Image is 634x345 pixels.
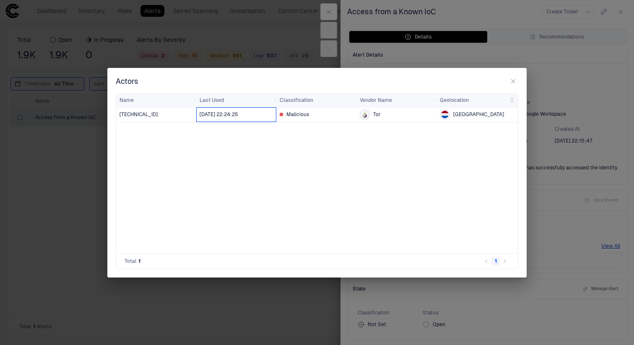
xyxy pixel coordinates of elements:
[373,111,381,118] span: Tor
[453,111,504,118] span: [GEOGRAPHIC_DATA]
[441,111,449,118] img: NL
[125,258,137,265] span: Total
[360,97,392,104] span: Vendor Name
[120,97,134,104] span: Name
[120,111,158,118] span: [TECHNICAL_ID]
[200,97,224,104] span: Last Used
[116,76,138,86] span: Actors
[286,111,309,118] span: Malicious
[440,97,469,104] span: Geolocation
[200,111,238,118] span: [DATE] 22:24:25
[482,256,509,266] nav: pagination navigation
[200,111,238,118] div: 6/10/2025 19:24:25 (GMT+00:00 UTC)
[138,258,140,265] span: 1
[280,97,313,104] span: Classification
[491,257,500,265] button: page 1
